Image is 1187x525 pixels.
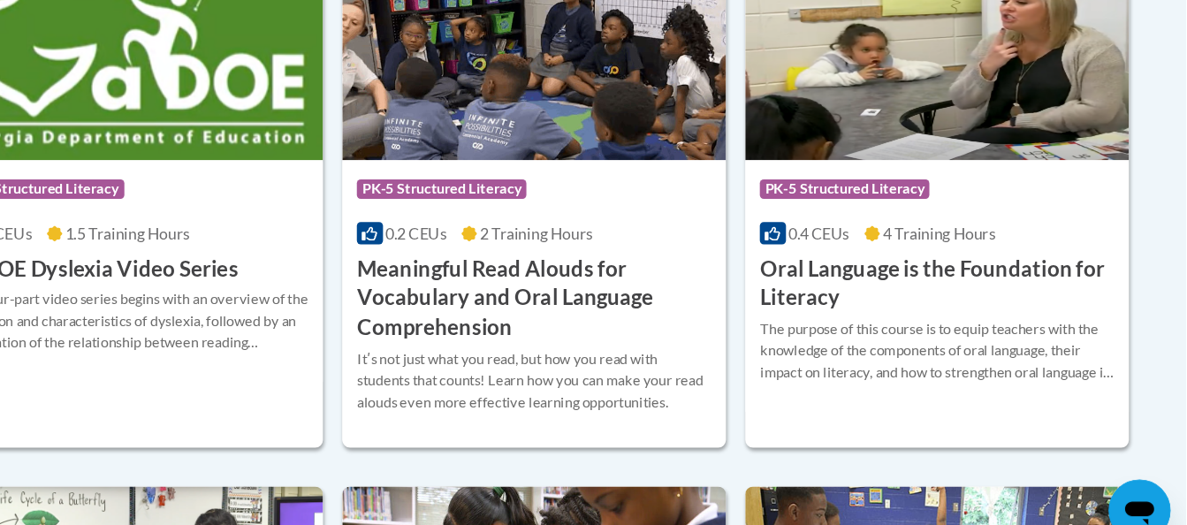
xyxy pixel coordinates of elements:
span: 0.4 CEUs [825,221,880,238]
iframe: Button to launch messaging window [1116,454,1173,511]
span: 0 CEUs [89,221,134,238]
span: 1.5 Training Hours [164,221,278,238]
span: 0.2 CEUs [457,221,513,238]
span: 2 Training Hours [543,221,646,238]
span: PK-5 Structured Literacy [798,180,953,198]
span: PK-5 Structured Literacy [430,180,585,198]
div: The purpose of this course is to equip teachers with the knowledge of the components of oral lang... [798,308,1122,366]
h3: Oral Language is the Foundation for Literacy [798,248,1122,303]
span: PK-5 Structured Literacy [64,180,218,198]
h3: Meaningful Read Alouds for Vocabulary and Oral Language Comprehension [430,248,754,330]
div: Itʹs not just what you read, but how you read with students that counts! Learn how you can make y... [430,335,754,393]
h3: GaDOE Dyslexia Video Series [64,248,323,276]
div: This four-part video series begins with an overview of the definition and characteristics of dysl... [64,280,387,339]
span: 4 Training Hours [910,221,1014,238]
